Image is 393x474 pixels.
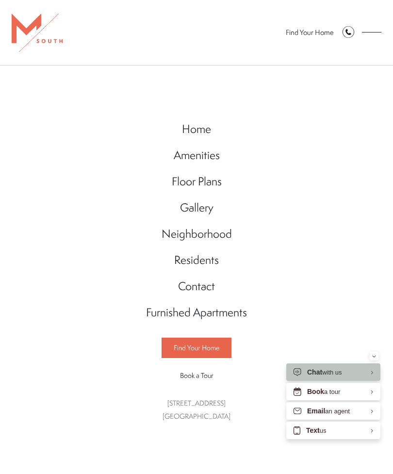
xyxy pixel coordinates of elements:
span: Floor Plans [172,173,222,189]
a: Book a Tour [162,366,231,385]
a: Go to Amenities [131,142,262,168]
span: Home [182,121,211,136]
a: Find Your Home [162,338,231,358]
a: Go to Floor Plans [131,168,262,195]
span: Residents [174,252,219,267]
span: Contact [178,278,215,294]
span: Neighborhood [162,226,232,241]
span: Gallery [180,199,213,215]
a: Go to Gallery [131,195,262,221]
div: Main [131,106,262,433]
a: Go to Residents [131,247,262,273]
a: Find Your Home [286,27,334,37]
span: Find Your Home [174,343,219,353]
a: Go to Home [131,116,262,142]
a: Go to Neighborhood [131,221,262,247]
a: Call Us at 813-570-8014 [343,26,354,39]
span: Furnished Apartments [146,304,247,320]
span: Amenities [174,147,220,163]
a: Get Directions to 5110 South Manhattan Avenue Tampa, FL 33611 [163,398,230,421]
span: Book a Tour [180,371,213,380]
a: Go to Furnished Apartments (opens in a new tab) [131,299,262,326]
img: MSouth [12,14,63,52]
button: Open Menu [362,29,381,35]
a: Go to Contact [131,273,262,299]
